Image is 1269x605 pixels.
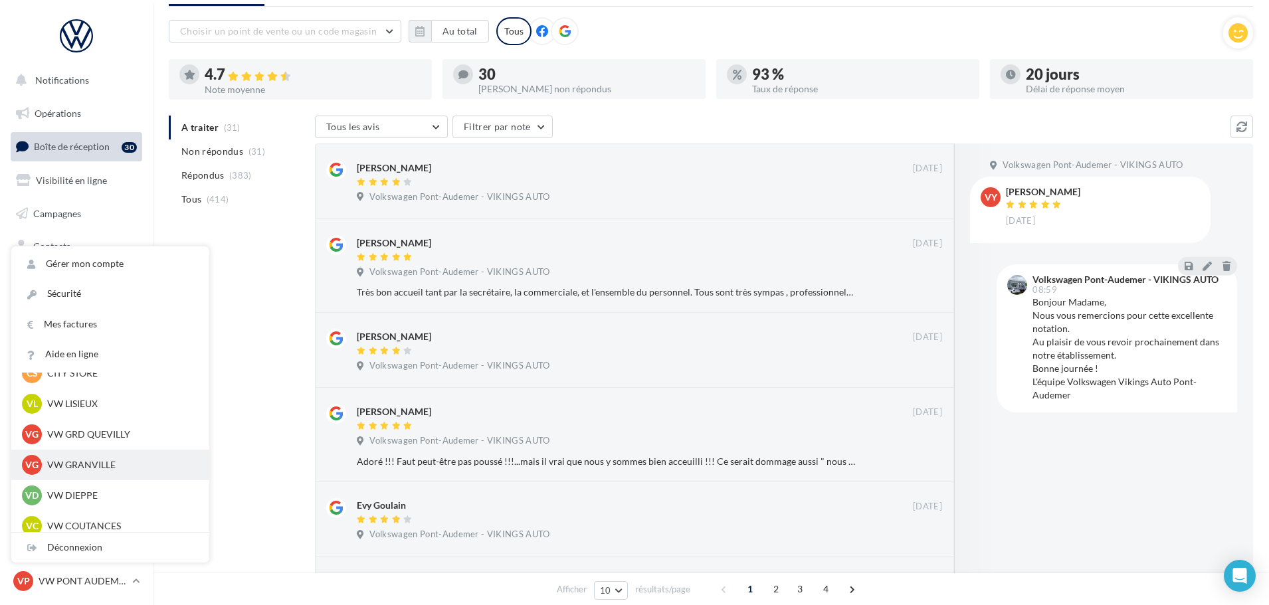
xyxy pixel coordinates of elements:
span: Répondus [181,169,225,182]
div: [PERSON_NAME] [357,161,431,175]
p: VW DIEPPE [47,489,193,502]
div: Open Intercom Messenger [1224,560,1256,592]
a: Campagnes DataOnDemand [8,376,145,415]
p: VW PONT AUDEMER [39,574,127,588]
span: VP [17,574,30,588]
span: (383) [229,170,252,181]
span: [DATE] [913,331,942,343]
span: Choisir un point de vente ou un code magasin [180,25,377,37]
span: Visibilité en ligne [36,175,107,186]
span: VC [26,519,39,533]
button: Au total [431,20,489,43]
button: 10 [594,581,628,600]
div: Bonjour Madame, Nous vous remercions pour cette excellente notation. Au plaisir de vous revoir pr... [1032,296,1226,402]
span: Volkswagen Pont-Audemer - VIKINGS AUTO [369,529,549,541]
div: Adoré !!! Faut peut-être pas poussé !!!...mais il vrai que nous y sommes bien acceuilli !!! Ce se... [357,455,856,468]
button: Au total [409,20,489,43]
div: 93 % [752,67,969,82]
a: Sécurité [11,279,209,309]
span: [DATE] [1006,215,1035,227]
span: Campagnes [33,207,81,218]
span: Afficher [557,583,587,596]
span: 08:59 [1032,286,1057,294]
div: Note moyenne [205,85,421,94]
p: VW GRD QUEVILLY [47,428,193,441]
span: Volkswagen Pont-Audemer - VIKINGS AUTO [369,360,549,372]
span: [DATE] [913,406,942,418]
span: Tous les avis [326,121,380,132]
a: Gérer mon compte [11,249,209,279]
a: Contacts [8,232,145,260]
a: Visibilité en ligne [8,167,145,195]
span: Non répondus [181,145,243,158]
span: 3 [789,578,811,600]
span: VL [27,397,38,410]
span: CS [27,367,38,380]
div: Evy Goulain [357,499,406,512]
a: Opérations [8,100,145,128]
p: CITY STORE [47,367,193,380]
a: VP VW PONT AUDEMER [11,568,142,594]
div: Très bon accueil tant par la secrétaire, la commerciale, et l'ensemble du personnel. Tous sont tr... [357,286,856,299]
span: Volkswagen Pont-Audemer - VIKINGS AUTO [369,266,549,278]
span: VY [985,191,997,204]
span: Boîte de réception [34,141,110,152]
div: 30 [122,142,137,153]
div: [PERSON_NAME] [357,405,431,418]
div: Taux de réponse [752,84,969,94]
span: 2 [765,578,787,600]
span: (31) [248,146,265,157]
span: [DATE] [913,238,942,250]
span: Opérations [35,108,81,119]
p: VW COUTANCES [47,519,193,533]
span: Notifications [35,74,89,86]
div: Déconnexion [11,533,209,562]
span: Volkswagen Pont-Audemer - VIKINGS AUTO [1003,159,1183,171]
a: Campagnes [8,200,145,228]
span: Contacts [33,240,70,252]
button: Tous les avis [315,116,448,138]
span: [DATE] [913,163,942,175]
div: 30 [478,67,695,82]
a: Médiathèque [8,266,145,294]
span: [DATE] [913,501,942,513]
span: 10 [600,585,611,596]
div: Délai de réponse moyen [1026,84,1242,94]
span: VD [25,489,39,502]
a: Calendrier [8,299,145,327]
button: Notifications [8,66,140,94]
span: 4 [815,578,836,600]
span: Volkswagen Pont-Audemer - VIKINGS AUTO [369,191,549,203]
div: [PERSON_NAME] non répondus [478,84,695,94]
a: Boîte de réception30 [8,132,145,161]
div: Volkswagen Pont-Audemer - VIKINGS AUTO [1032,275,1219,284]
div: [PERSON_NAME] [357,236,431,250]
div: Tous [496,17,532,45]
span: (414) [207,194,229,205]
span: VG [25,458,39,472]
span: VG [25,428,39,441]
p: VW GRANVILLE [47,458,193,472]
span: Volkswagen Pont-Audemer - VIKINGS AUTO [369,435,549,447]
button: Filtrer par note [452,116,553,138]
div: 4.7 [205,67,421,82]
span: 1 [739,578,761,600]
div: [PERSON_NAME] [357,330,431,343]
a: PLV et print personnalisable [8,331,145,371]
div: [PERSON_NAME] [1006,187,1080,197]
a: Mes factures [11,309,209,339]
a: Aide en ligne [11,339,209,369]
div: 20 jours [1026,67,1242,82]
span: résultats/page [635,583,690,596]
button: Choisir un point de vente ou un code magasin [169,20,401,43]
p: VW LISIEUX [47,397,193,410]
span: Tous [181,193,201,206]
